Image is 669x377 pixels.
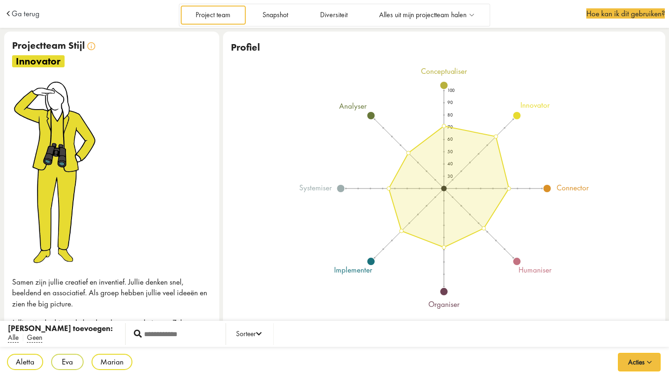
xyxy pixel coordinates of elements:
[428,299,460,309] tspan: organiser
[617,352,661,372] button: Acties
[334,265,373,275] tspan: implementer
[447,87,455,93] text: 100
[364,6,489,25] a: Alles uit mijn projectteam halen
[299,182,332,193] tspan: systemiser
[618,353,661,371] button: Acties
[520,100,550,110] tspan: innovator
[12,277,211,310] p: Samen zijn jullie creatief en inventief. Jullie denken snel, beeldend en associatief. Als groep h...
[379,11,466,19] span: Alles uit mijn projectteam halen
[12,55,65,67] span: innovator
[339,101,367,111] tspan: analyser
[92,354,132,370] div: Marian
[518,265,552,275] tspan: humaniser
[27,333,42,343] span: Geen
[421,65,468,76] tspan: conceptualiser
[12,10,39,18] a: Ga terug
[305,6,362,25] a: Diversiteit
[231,41,260,53] span: Profiel
[447,111,453,117] text: 80
[51,354,84,370] div: Eva
[12,318,211,351] p: Jullie zijn de drijvende kracht achter veranderingen. Zaken mogen niet saai of routine worden. Hu...
[247,6,303,25] a: Snapshot
[447,124,453,130] text: 70
[8,323,113,334] div: [PERSON_NAME] toevoegen:
[557,182,590,193] tspan: connector
[236,329,262,340] div: Sorteer
[8,333,19,343] span: Alle
[12,39,85,52] span: Projectteam Stijl
[447,99,453,105] text: 90
[7,354,43,370] div: Aletta
[586,8,665,19] span: Hoe kan ik dit gebruiken?
[12,79,106,265] img: innovator.png
[87,42,95,50] img: info.svg
[181,6,246,25] a: Project team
